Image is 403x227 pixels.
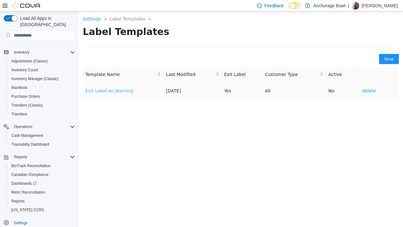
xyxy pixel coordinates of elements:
button: Operations [1,122,77,131]
button: Reports [6,197,77,206]
span: Transfers (Classic) [9,102,75,109]
span: delete [283,76,297,83]
span: Inventory [14,50,29,55]
span: Dashboards [9,180,75,187]
span: Inventory Manager (Classic) [11,76,59,81]
a: Exit Label w/ Warning [7,77,54,82]
span: Reports [14,154,27,160]
button: delete [278,74,302,84]
a: Dashboards [9,180,39,187]
span: > [25,5,28,10]
span: Transfers [9,110,75,118]
span: Metrc Reconciliation [9,189,75,196]
button: Traceabilty Dashboard [6,140,77,149]
th: Active [247,56,276,71]
span: Inventory [11,49,75,56]
a: Cash Management [9,132,46,139]
button: Operations [11,123,35,131]
span: Canadian Compliance [9,171,75,178]
span: Dashboards [11,181,37,186]
a: Adjustments (Classic) [9,57,50,65]
button: Canadian Compliance [6,170,77,179]
span: Last Modified [87,60,137,67]
td: All [184,71,247,89]
button: BioTrack Reconciliation [6,161,77,170]
span: Inventory Manager (Classic) [9,75,75,83]
span: Traceabilty Dashboard [11,142,49,147]
button: Inventory [1,48,77,57]
span: Adjustments (Classic) [9,57,75,65]
span: Customer Type [186,60,241,67]
span: Traceabilty Dashboard [9,141,75,148]
span: Cash Management [9,132,75,139]
a: Settings [4,5,22,10]
button: Reports [1,153,77,161]
span: Canadian Compliance [11,172,48,177]
button: Inventory [11,49,32,56]
a: Manifests [9,84,30,91]
span: Settings [14,220,27,225]
button: Inventory Manager (Classic) [6,74,77,83]
p: [PERSON_NAME] [362,2,398,9]
button: Adjustments (Classic) [6,57,77,66]
span: Inventory Count [11,67,38,73]
a: Inventory Count [9,66,41,74]
a: Settings [11,219,30,227]
span: Manifests [11,85,27,90]
a: [US_STATE] CCRS [9,206,47,214]
a: Metrc Reconciliation [9,189,48,196]
button: Purchase Orders [6,92,77,101]
span: Washington CCRS [9,206,75,214]
a: Purchase Orders [9,93,43,100]
a: Label Templates [31,5,66,10]
button: Reports [11,153,30,161]
span: Inventory Count [9,66,75,74]
span: New [305,44,315,51]
button: Transfers (Classic) [6,101,77,110]
a: Transfers (Classic) [9,102,45,109]
span: Transfers (Classic) [11,103,43,108]
a: Dashboards [6,179,77,188]
a: BioTrack Reconciliation [9,162,53,170]
h2: Label Templates [4,14,320,27]
button: New [300,43,320,53]
button: Cash Management [6,131,77,140]
span: Feedback [264,3,284,9]
a: Inventory Manager (Classic) [9,75,61,83]
button: Inventory Count [6,66,77,74]
a: Transfers [9,110,30,118]
th: Exit Label [143,56,184,71]
span: Reports [9,197,75,205]
button: [US_STATE] CCRS [6,206,77,214]
p: | [348,2,349,9]
span: Operations [14,124,32,129]
div: Shelton Landon [352,2,359,9]
button: Metrc Reconciliation [6,188,77,197]
a: Traceabilty Dashboard [9,141,52,148]
td: Yes [143,71,184,89]
span: Adjustments (Classic) [11,59,48,64]
span: Template Name [7,60,79,67]
span: Settings [11,219,75,227]
span: Metrc Reconciliation [11,190,45,195]
span: Reports [11,153,75,161]
a: Canadian Compliance [9,171,51,178]
span: Operations [11,123,75,131]
p: Anchorage Bowl [313,2,345,9]
a: Reports [9,197,27,205]
span: Purchase Orders [11,94,40,99]
span: > [69,5,73,10]
td: [DATE] [85,71,143,89]
button: Manifests [6,83,77,92]
td: No [247,71,276,89]
span: [US_STATE] CCRS [11,207,44,212]
button: Transfers [6,110,77,119]
input: Dark Mode [289,2,302,9]
span: BioTrack Reconciliation [9,162,75,170]
span: Transfers [11,112,27,117]
span: Load All Apps in [GEOGRAPHIC_DATA] [18,15,75,28]
span: Cash Management [11,133,43,138]
span: BioTrack Reconciliation [11,163,51,168]
span: Manifests [9,84,75,91]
